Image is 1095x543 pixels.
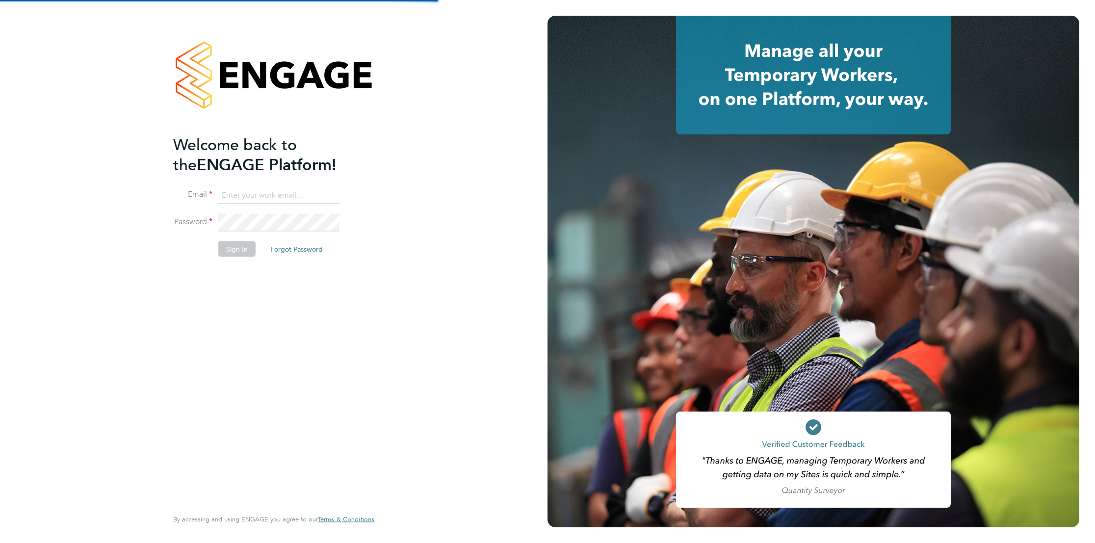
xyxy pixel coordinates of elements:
[262,241,331,257] button: Forgot Password
[173,135,297,174] span: Welcome back to the
[173,515,374,523] span: By accessing and using ENGAGE you agree to our
[318,516,374,523] a: Terms & Conditions
[218,186,339,204] input: Enter your work email...
[173,217,212,227] label: Password
[173,134,365,175] h2: ENGAGE Platform!
[218,241,256,257] button: Sign In
[318,515,374,523] span: Terms & Conditions
[173,189,212,200] label: Email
